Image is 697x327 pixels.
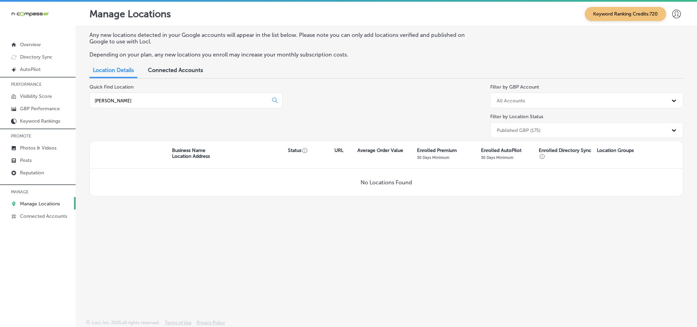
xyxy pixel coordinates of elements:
p: Directory Sync [20,54,53,60]
div: All Accounts [497,98,525,103]
p: Enrolled Premium [417,147,457,153]
p: Average Order Value [357,147,403,153]
p: Posts [20,157,32,163]
p: Overview [20,42,41,48]
p: Manage Locations [89,8,171,20]
p: URL [334,147,343,153]
p: No Locations Found [361,179,412,186]
p: Keyword Rankings [20,118,60,124]
p: Enrolled AutoPilot [481,147,522,153]
p: Reputation [20,170,44,176]
input: All Locations [94,98,267,104]
p: 30 Days Minimum [417,155,449,160]
p: Status [288,147,334,153]
img: 660ab0bf-5cc7-4cb8-ba1c-48b5ae0f18e60NCTV_CLogo_TV_Black_-500x88.png [11,11,49,17]
div: Published GBP (175) [497,127,540,133]
label: Filter by Location Status [490,114,543,120]
label: Filter by GBP Account [490,84,539,90]
label: Quick Find Location [89,84,133,90]
p: Enrolled Directory Sync [539,147,593,159]
p: Visibility Score [20,93,52,99]
p: Locl, Inc. 2025 all rights reserved. [92,320,160,325]
span: Connected Accounts [148,67,203,73]
p: Manage Locations [20,201,60,207]
p: Location Groups [597,147,634,153]
p: GBP Performance [20,106,60,112]
span: Location Details [93,67,134,73]
p: Photos & Videos [20,145,56,151]
p: AutoPilot [20,67,41,72]
p: Depending on your plan, any new locations you enroll may increase your monthly subscription costs. [89,51,475,58]
p: Any new locations detected in your Google accounts will appear in the list below. Please note you... [89,32,475,45]
span: Keyword Ranking Credits: 720 [585,7,666,21]
p: Business Name Location Address [172,147,210,159]
p: Connected Accounts [20,213,67,219]
p: 30 Days Minimum [481,155,513,160]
